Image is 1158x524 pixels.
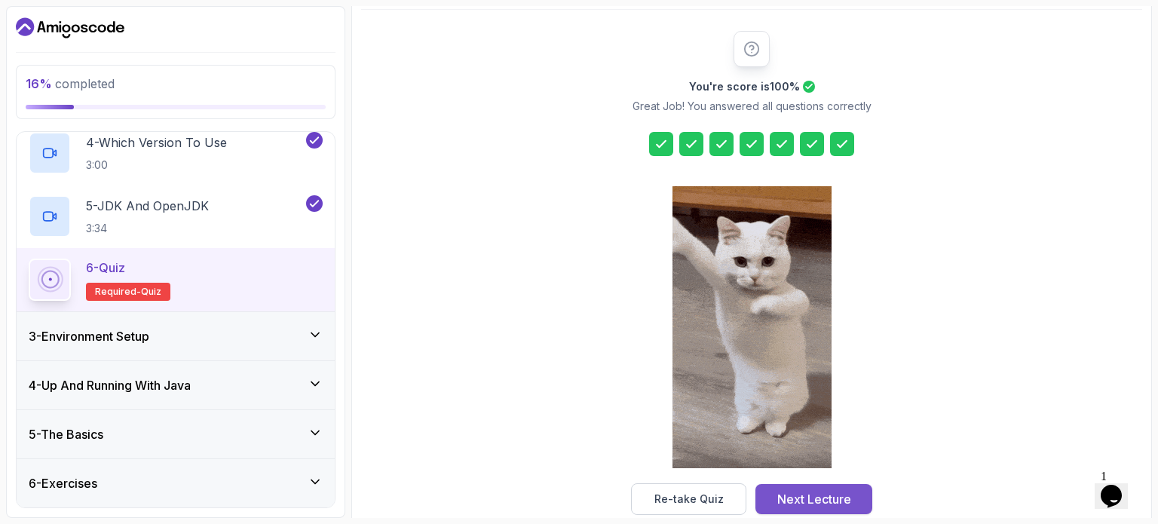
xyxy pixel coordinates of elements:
[86,133,227,152] p: 4 - Which Version To Use
[29,425,103,443] h3: 5 - The Basics
[16,16,124,40] a: Dashboard
[86,259,125,277] p: 6 - Quiz
[17,361,335,409] button: 4-Up And Running With Java
[95,286,141,298] span: Required-
[1095,464,1143,509] iframe: chat widget
[86,221,209,236] p: 3:34
[672,186,832,468] img: cool-cat
[86,197,209,215] p: 5 - JDK And OpenJDK
[29,474,97,492] h3: 6 - Exercises
[29,327,149,345] h3: 3 - Environment Setup
[141,286,161,298] span: quiz
[26,76,52,91] span: 16 %
[17,312,335,360] button: 3-Environment Setup
[689,79,800,94] h2: You're score is 100 %
[29,195,323,237] button: 5-JDK And OpenJDK3:34
[654,492,724,507] div: Re-take Quiz
[777,490,851,508] div: Next Lecture
[631,483,746,515] button: Re-take Quiz
[86,158,227,173] p: 3:00
[29,132,323,174] button: 4-Which Version To Use3:00
[26,76,115,91] span: completed
[633,99,872,114] p: Great Job! You answered all questions correctly
[17,459,335,507] button: 6-Exercises
[755,484,872,514] button: Next Lecture
[17,410,335,458] button: 5-The Basics
[29,376,191,394] h3: 4 - Up And Running With Java
[29,259,323,301] button: 6-QuizRequired-quiz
